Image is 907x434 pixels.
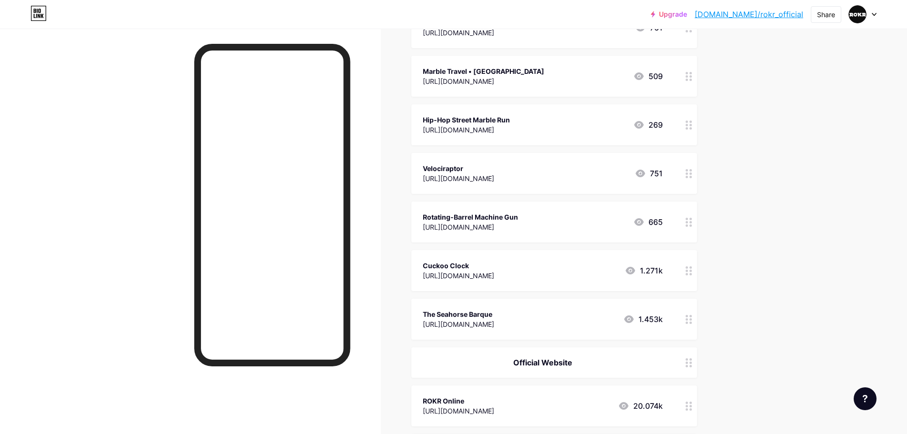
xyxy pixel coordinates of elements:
[635,168,663,179] div: 751
[423,261,494,271] div: Cuckoo Clock
[423,396,494,406] div: ROKR Online
[695,9,803,20] a: [DOMAIN_NAME]/rokr_official
[423,163,494,173] div: Velociraptor
[423,125,510,135] div: [URL][DOMAIN_NAME]
[423,319,494,329] div: [URL][DOMAIN_NAME]
[423,115,510,125] div: Hip-Hop Street Marble Run
[423,271,494,281] div: [URL][DOMAIN_NAME]
[423,76,544,86] div: [URL][DOMAIN_NAME]
[423,222,518,232] div: [URL][DOMAIN_NAME]
[817,10,835,20] div: Share
[848,5,867,23] img: Robotime Official
[423,309,494,319] div: The Seahorse Barque
[423,173,494,183] div: [URL][DOMAIN_NAME]
[623,313,663,325] div: 1.453k
[423,357,663,368] div: Official Website
[633,119,663,131] div: 269
[633,216,663,228] div: 665
[618,400,663,412] div: 20.074k
[625,265,663,276] div: 1.271k
[423,28,494,38] div: [URL][DOMAIN_NAME]
[423,406,494,416] div: [URL][DOMAIN_NAME]
[423,212,518,222] div: Rotating-Barrel Machine Gun
[651,10,687,18] a: Upgrade
[633,71,663,82] div: 509
[423,66,544,76] div: Marble Travel • [GEOGRAPHIC_DATA]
